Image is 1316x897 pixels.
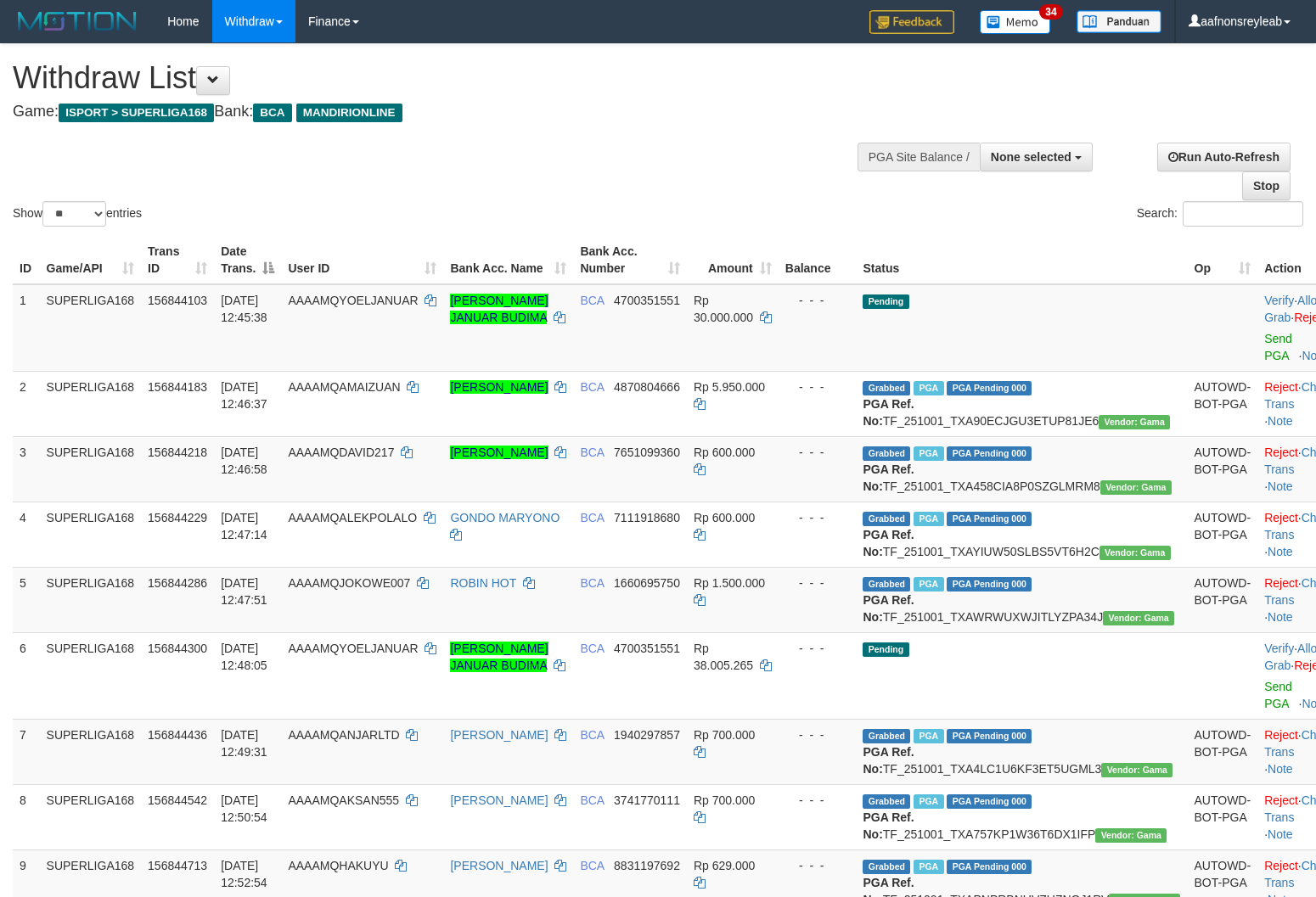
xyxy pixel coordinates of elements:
[785,509,850,526] div: - - -
[863,593,914,624] b: PGA Ref. No:
[580,793,604,807] span: BCA
[785,640,850,657] div: - - -
[296,104,402,122] span: MANDIRIONLINE
[148,728,207,742] span: 156844436
[694,642,753,672] span: Rp 38.005.265
[863,512,910,526] span: Grabbed
[980,143,1093,171] button: None selected
[785,726,850,743] div: - - -
[785,575,850,591] div: - - -
[1157,143,1291,171] a: Run Auto-Refresh
[694,511,755,524] span: Rp 600.000
[863,397,914,428] b: PGA Ref. No:
[13,61,860,95] h1: Withdraw List
[856,567,1187,632] td: TF_251001_TXAWRWUXWJITLYZPA34J
[288,793,399,807] span: AAAAMQAKSAN555
[13,8,142,34] img: MOTION_logo.png
[1268,479,1293,493] a: Note
[1264,793,1298,807] a: Reject
[148,446,207,459] span: 156844218
[785,444,850,461] div: - - -
[863,577,910,591] span: Grabbed
[450,511,560,524] a: GONDO MARYONO
[858,143,980,171] div: PGA Site Balance /
[1264,511,1298,524] a: Reject
[221,576,267,607] span: [DATE] 12:47:51
[288,728,399,742] span: AAAAMQANJARLTD
[1188,567,1258,632] td: AUTOWD-BOT-PGA
[573,236,687,284] th: Bank Acc. Number: activate to sort column ascending
[914,381,943,395] span: Marked by aafsoycanthlai
[1077,10,1161,33] img: panduan.png
[947,446,1032,461] span: PGA Pending
[13,104,860,121] h4: Game: Bank:
[148,576,207,590] span: 156844286
[221,859,267,889] span: [DATE] 12:52:54
[13,567,40,632] td: 5
[1188,784,1258,849] td: AUTOWD-BOT-PGA
[40,436,142,502] td: SUPERLIGA168
[42,201,106,227] select: Showentries
[580,380,604,394] span: BCA
[1188,236,1258,284] th: Op: activate to sort column ascending
[253,104,291,122] span: BCA
[1268,827,1293,841] a: Note
[1095,828,1167,843] span: Vendor URL: https://trx31.1velocity.biz
[288,380,400,394] span: AAAAMQAMAIZUAN
[221,380,267,411] span: [DATE] 12:46:37
[450,294,548,324] a: [PERSON_NAME] JANUAR BUDIMA
[863,642,908,657] span: Pending
[1039,4,1062,20] span: 34
[1264,446,1298,459] a: Reject
[947,381,1032,395] span: PGA Pending
[221,642,267,672] span: [DATE] 12:48:05
[40,502,142,567] td: SUPERLIGA168
[580,294,604,307] span: BCA
[288,859,388,872] span: AAAAMQHAKUYU
[914,446,943,461] span: Marked by aafsoycanthlai
[148,511,207,524] span: 156844229
[980,10,1051,34] img: Button%20Memo.svg
[1188,719,1258,784] td: AUTOWD-BOT-PGA
[221,793,267,824] span: [DATE] 12:50:54
[221,511,267,541] span: [DATE] 12:47:14
[863,294,908,309] span: Pending
[40,371,142,436] td: SUPERLIGA168
[614,728,680,742] span: Copy 1940297857 to clipboard
[1137,201,1303,227] label: Search:
[991,150,1071,164] span: None selected
[40,567,142,632] td: SUPERLIGA168
[13,284,40,372] td: 1
[785,792,850,809] div: - - -
[221,446,267,476] span: [DATE] 12:46:58
[863,528,914,558] b: PGA Ref. No:
[214,236,281,284] th: Date Trans.: activate to sort column descending
[1183,201,1303,227] input: Search:
[288,446,394,459] span: AAAAMQDAVID217
[1268,545,1293,558] a: Note
[443,236,573,284] th: Bank Acc. Name: activate to sort column ascending
[856,436,1187,502] td: TF_251001_TXA458CIA8P0SZGLMRM8
[785,292,850,309] div: - - -
[580,511,604,524] span: BCA
[863,729,910,743] span: Grabbed
[288,576,410,590] span: AAAAMQJOKOWE007
[863,446,910,461] span: Grabbed
[614,642,680,655] span: Copy 4700351551 to clipboard
[580,576,604,590] span: BCA
[694,793,755,807] span: Rp 700.000
[1264,332,1292,362] a: Send PGA
[450,576,516,590] a: ROBIN HOT
[694,576,765,590] span: Rp 1.500.000
[1188,502,1258,567] td: AUTOWD-BOT-PGA
[148,380,207,394] span: 156844183
[1268,414,1293,428] a: Note
[914,794,943,809] span: Marked by aafsoycanthlai
[450,380,548,394] a: [PERSON_NAME]
[779,236,857,284] th: Balance
[694,859,755,872] span: Rp 629.000
[13,371,40,436] td: 2
[148,294,207,307] span: 156844103
[288,642,418,655] span: AAAAMQYOELJANUAR
[281,236,443,284] th: User ID: activate to sort column ascending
